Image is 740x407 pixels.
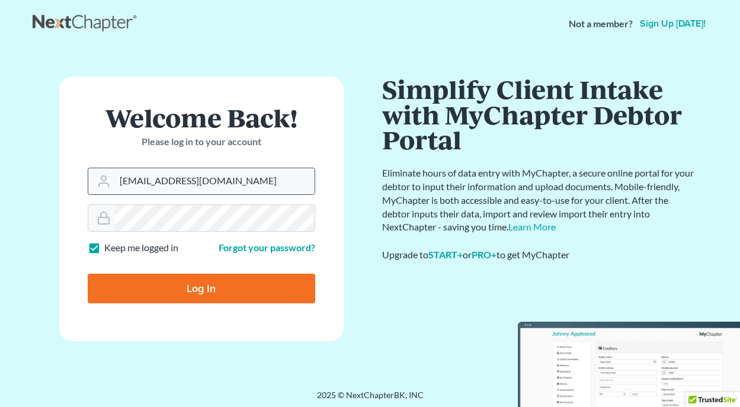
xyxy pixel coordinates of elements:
label: Keep me logged in [104,241,178,255]
a: PRO+ [472,249,496,260]
a: START+ [428,249,463,260]
p: Please log in to your account [88,135,315,149]
p: Eliminate hours of data entry with MyChapter, a secure online portal for your debtor to input the... [382,166,696,234]
input: Email Address [115,168,315,194]
input: Log In [88,274,315,303]
div: Upgrade to or to get MyChapter [382,248,696,262]
a: Learn More [508,221,556,232]
a: Sign up [DATE]! [638,19,708,28]
h1: Simplify Client Intake with MyChapter Debtor Portal [382,76,696,152]
h1: Welcome Back! [88,105,315,130]
a: Forgot your password? [219,242,315,253]
strong: Not a member? [569,17,633,31]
